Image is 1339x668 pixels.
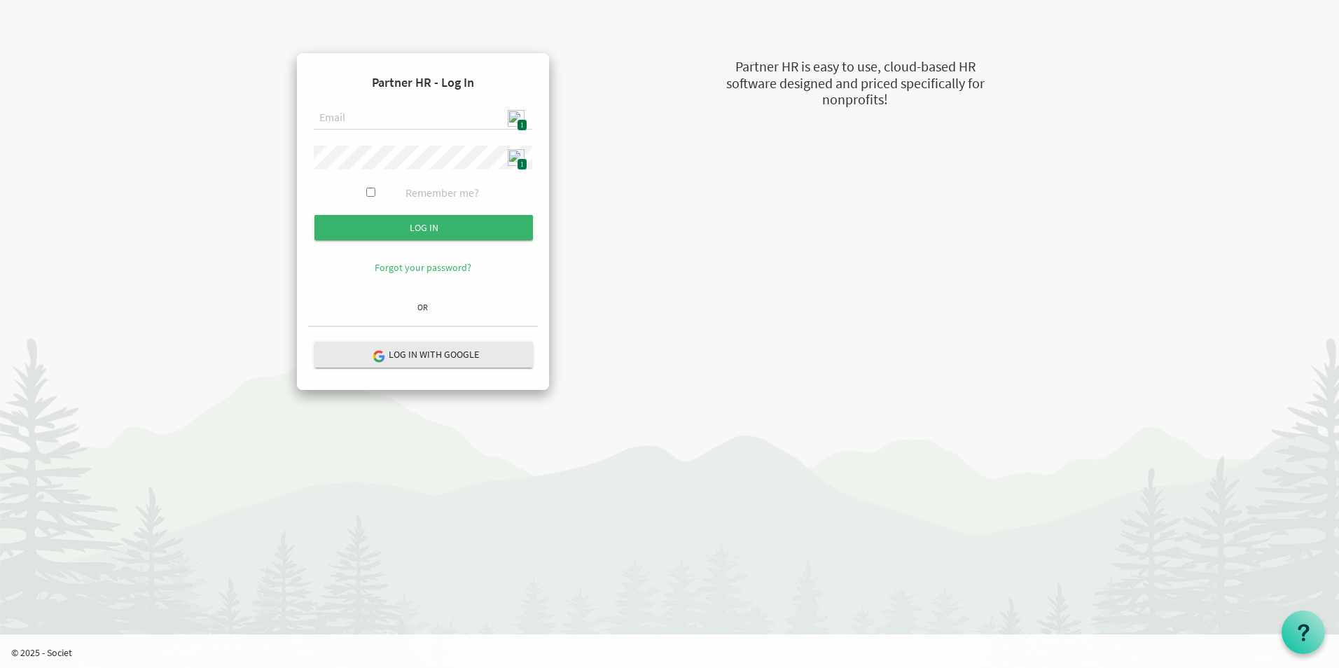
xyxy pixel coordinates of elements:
p: © 2025 - Societ [11,646,1339,660]
img: npw-badge-icon.svg [508,149,525,166]
div: Partner HR is easy to use, cloud-based HR [655,57,1055,77]
span: 1 [517,119,527,131]
button: Log in with Google [314,342,533,368]
img: google-logo.png [372,349,384,362]
input: Log in [314,215,533,240]
label: Remember me? [405,185,479,201]
input: Email [314,106,532,130]
a: Forgot your password? [375,261,471,274]
div: nonprofits! [655,90,1055,110]
div: software designed and priced specifically for [655,74,1055,94]
h6: OR [308,302,538,312]
h4: Partner HR - Log In [308,64,538,101]
img: npw-badge-icon.svg [508,110,525,127]
span: 1 [517,158,527,170]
